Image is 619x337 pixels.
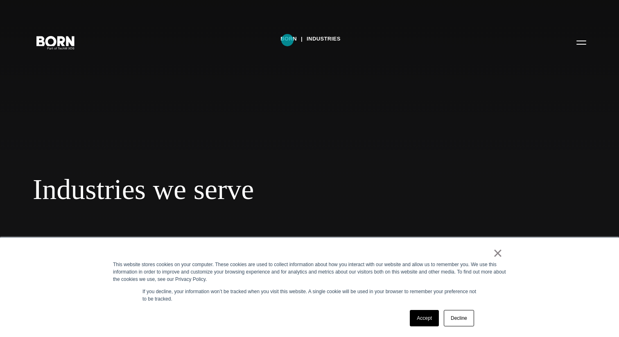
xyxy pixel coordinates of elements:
[33,173,499,206] span: Industries we serve
[572,34,591,51] button: Open
[142,288,477,303] p: If you decline, your information won’t be tracked when you visit this website. A single cookie wi...
[410,310,439,326] a: Accept
[444,310,474,326] a: Decline
[493,249,503,257] a: ×
[280,33,297,45] a: BORN
[113,261,506,283] div: This website stores cookies on your computer. These cookies are used to collect information about...
[307,33,341,45] a: Industries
